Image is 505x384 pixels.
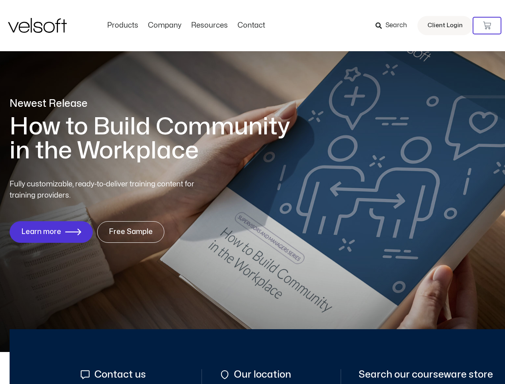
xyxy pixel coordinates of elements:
[109,228,153,236] span: Free Sample
[10,115,301,163] h1: How to Build Community in the Workplace
[417,16,473,35] a: Client Login
[92,369,146,380] span: Contact us
[375,19,413,32] a: Search
[102,21,143,30] a: ProductsMenu Toggle
[385,20,407,31] span: Search
[233,21,270,30] a: ContactMenu Toggle
[427,20,463,31] span: Client Login
[186,21,233,30] a: ResourcesMenu Toggle
[10,179,209,201] p: Fully customizable, ready-to-deliver training content for training providers.
[10,221,93,243] a: Learn more
[143,21,186,30] a: CompanyMenu Toggle
[10,97,301,111] p: Newest Release
[8,18,67,33] img: Velsoft Training Materials
[359,369,493,380] span: Search our courseware store
[21,228,61,236] span: Learn more
[232,369,291,380] span: Our location
[97,221,164,243] a: Free Sample
[102,21,270,30] nav: Menu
